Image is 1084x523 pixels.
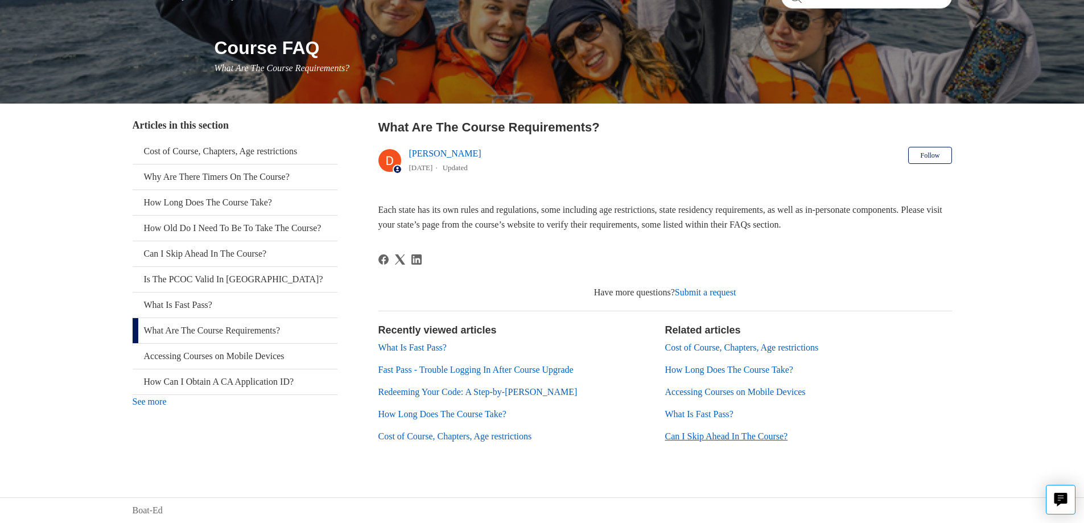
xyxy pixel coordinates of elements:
[133,190,337,215] a: How Long Does The Course Take?
[133,293,337,318] a: What Is Fast Pass?
[378,118,952,137] h2: What Are The Course Requirements?
[378,343,447,352] a: What Is Fast Pass?
[378,205,942,229] span: Each state has its own rules and regulations, some including age restrictions, state residency re...
[133,397,167,406] a: See more
[378,365,574,374] a: Fast Pass - Trouble Logging In After Course Upgrade
[378,323,654,338] h2: Recently viewed articles
[133,504,163,517] a: Boat-Ed
[378,431,532,441] a: Cost of Course, Chapters, Age restrictions
[411,254,422,265] svg: Share this page on LinkedIn
[378,387,578,397] a: Redeeming Your Code: A Step-by-[PERSON_NAME]
[665,387,806,397] a: Accessing Courses on Mobile Devices
[215,63,350,73] span: What Are The Course Requirements?
[133,318,337,343] a: What Are The Course Requirements?
[409,149,481,158] a: [PERSON_NAME]
[665,431,788,441] a: Can I Skip Ahead In The Course?
[665,409,733,419] a: What Is Fast Pass?
[133,139,337,164] a: Cost of Course, Chapters, Age restrictions
[378,254,389,265] a: Facebook
[378,286,952,299] div: Have more questions?
[908,147,951,164] button: Follow Article
[409,163,433,172] time: 03/01/2024, 16:04
[133,164,337,190] a: Why Are There Timers On The Course?
[395,254,405,265] svg: Share this page on X Corp
[215,34,952,61] h1: Course FAQ
[665,365,793,374] a: How Long Does The Course Take?
[133,344,337,369] a: Accessing Courses on Mobile Devices
[378,409,506,419] a: How Long Does The Course Take?
[133,267,337,292] a: Is The PCOC Valid In [GEOGRAPHIC_DATA]?
[675,287,736,297] a: Submit a request
[133,216,337,241] a: How Old Do I Need To Be To Take The Course?
[443,163,468,172] li: Updated
[665,323,952,338] h2: Related articles
[133,241,337,266] a: Can I Skip Ahead In The Course?
[133,369,337,394] a: How Can I Obtain A CA Application ID?
[378,254,389,265] svg: Share this page on Facebook
[1046,485,1075,514] button: Live chat
[665,343,819,352] a: Cost of Course, Chapters, Age restrictions
[411,254,422,265] a: LinkedIn
[395,254,405,265] a: X Corp
[133,120,229,131] span: Articles in this section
